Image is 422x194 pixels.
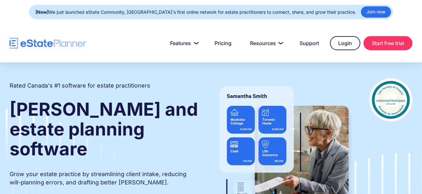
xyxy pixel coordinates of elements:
div: We just launched eState Community, [GEOGRAPHIC_DATA]'s first online network for estate practition... [35,8,356,17]
p: Grow your estate practice by streamlining client intake, reducing will-planning errors, and draft... [10,170,199,187]
h2: Rated Canada's #1 software for estate practitioners [10,81,150,90]
a: Resources [242,37,289,50]
strong: [New] [35,9,49,15]
a: Start free trial [363,36,412,50]
a: Features [162,37,204,50]
a: Pricing [207,37,239,50]
a: Login [330,36,360,50]
a: Support [292,37,327,50]
strong: [PERSON_NAME] and estate planning software [10,98,198,160]
a: home [10,38,86,49]
a: Join now [361,6,391,18]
